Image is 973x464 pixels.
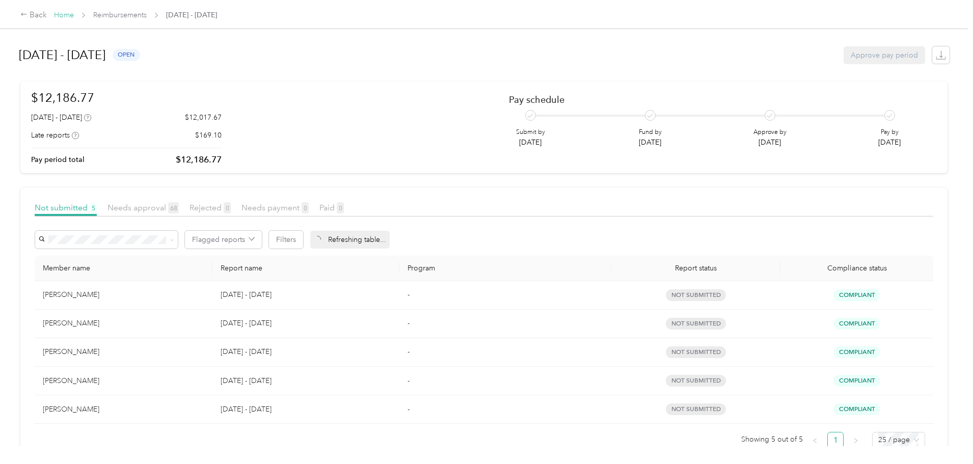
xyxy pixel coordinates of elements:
span: 0 [224,202,231,213]
div: [PERSON_NAME] [43,375,204,387]
button: left [807,432,823,448]
span: Compliant [833,403,880,415]
button: Filters [269,231,303,249]
div: Back [20,9,47,21]
div: [PERSON_NAME] [43,289,204,301]
span: not submitted [666,289,726,301]
td: - [399,395,611,424]
a: Home [54,11,74,19]
td: - [399,310,611,338]
span: 25 / page [878,432,919,448]
span: not submitted [666,403,726,415]
span: Compliance status [789,264,925,272]
span: 0 [337,202,344,213]
div: Member name [43,264,204,272]
p: Pay period total [31,154,85,165]
span: Compliant [833,375,880,387]
p: [DATE] [753,137,787,148]
span: 0 [302,202,309,213]
th: Program [399,256,611,281]
p: $12,186.77 [176,153,222,166]
p: [DATE] [516,137,545,148]
span: Compliant [833,289,880,301]
div: Page Size [872,432,925,448]
span: Rejected [190,203,231,212]
span: Report status [619,264,773,272]
span: not submitted [666,346,726,358]
span: open [113,49,140,61]
td: - [399,367,611,395]
a: 1 [828,432,843,448]
h2: Pay schedule [509,94,919,105]
p: [DATE] - [DATE] [221,289,391,301]
a: Reimbursements [93,11,147,19]
p: Pay by [878,128,901,137]
span: Compliant [833,318,880,330]
button: Flagged reports [185,231,262,249]
li: Previous Page [807,432,823,448]
span: 68 [168,202,179,213]
span: right [853,438,859,444]
p: Approve by [753,128,787,137]
p: $169.10 [195,130,222,141]
p: [DATE] [878,137,901,148]
div: [PERSON_NAME] [43,318,204,329]
p: [DATE] [639,137,662,148]
p: [DATE] - [DATE] [221,318,391,329]
h1: [DATE] - [DATE] [19,43,105,67]
p: [DATE] - [DATE] [221,404,391,415]
div: [PERSON_NAME] [43,404,204,415]
span: Showing 5 out of 5 [741,432,803,447]
th: Report name [212,256,399,281]
p: Fund by [639,128,662,137]
span: Compliant [833,346,880,358]
li: Next Page [848,432,864,448]
span: left [812,438,818,444]
span: not submitted [666,375,726,387]
span: 5 [90,202,97,213]
div: Late reports [31,130,79,141]
span: Needs approval [107,203,179,212]
p: [DATE] - [DATE] [221,375,391,387]
td: - [399,338,611,367]
p: $12,017.67 [185,112,222,123]
span: Not submitted [35,203,97,212]
p: Submit by [516,128,545,137]
span: Needs payment [241,203,309,212]
iframe: Everlance-gr Chat Button Frame [916,407,973,464]
h1: $12,186.77 [31,89,222,106]
button: right [848,432,864,448]
div: [DATE] - [DATE] [31,112,91,123]
td: - [399,281,611,310]
span: [DATE] - [DATE] [166,10,217,20]
span: Paid [319,203,344,212]
div: Refreshing table... [310,231,390,249]
span: not submitted [666,318,726,330]
p: [DATE] - [DATE] [221,346,391,358]
div: [PERSON_NAME] [43,346,204,358]
li: 1 [827,432,844,448]
th: Member name [35,256,212,281]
